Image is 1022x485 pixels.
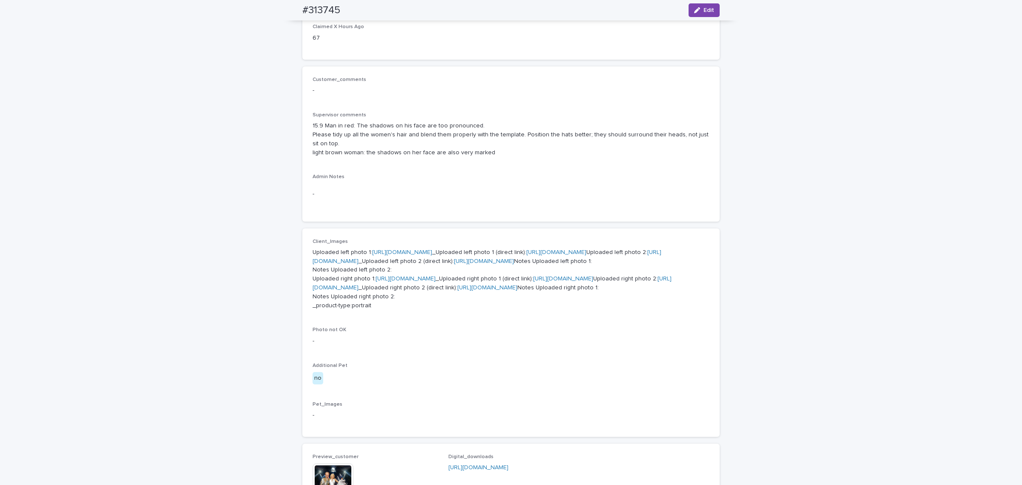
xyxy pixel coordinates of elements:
span: Client_Images [313,239,348,244]
p: - [313,411,709,420]
a: [URL][DOMAIN_NAME] [313,249,661,264]
span: Preview_customer [313,454,359,459]
a: [URL][DOMAIN_NAME] [457,285,517,291]
a: [URL][DOMAIN_NAME] [454,258,514,264]
p: 67 [313,34,438,43]
p: - [313,190,709,199]
a: [URL][DOMAIN_NAME] [526,249,586,255]
h2: #313745 [302,4,340,17]
span: Supervisor comments [313,113,366,118]
span: Edit [703,7,714,13]
p: - [313,337,709,346]
a: [URL][DOMAIN_NAME] [448,465,508,471]
p: 15.9 Man in red: The shadows on his face are too pronounced. Please tidy up all the women's hair ... [313,121,709,157]
a: [URL][DOMAIN_NAME] [372,249,432,255]
span: Digital_downloads [448,454,494,459]
span: Photo not OK [313,327,346,332]
a: [URL][DOMAIN_NAME] [376,276,436,282]
span: Admin Notes [313,174,344,179]
a: [URL][DOMAIN_NAME] [533,276,593,282]
p: - [313,86,709,95]
span: Additional Pet [313,363,347,368]
button: Edit [689,3,720,17]
span: Customer_comments [313,77,366,82]
span: Claimed X Hours Ago [313,24,364,29]
div: no [313,372,323,384]
span: Pet_Images [313,402,342,407]
p: Uploaded left photo 1: _Uploaded left photo 1 (direct link): Uploaded left photo 2: _Uploaded lef... [313,248,709,310]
